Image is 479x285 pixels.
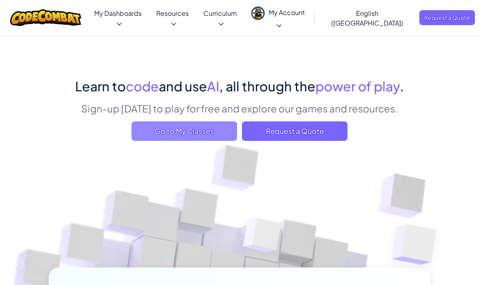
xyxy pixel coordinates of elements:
p: Sign-up [DATE] to play for free and explore our games and resources. [75,101,404,115]
a: English ([GEOGRAPHIC_DATA]) [317,2,417,34]
img: avatar [251,6,265,20]
span: . [400,78,404,94]
span: My Account [269,8,305,29]
a: Curriculum [196,2,244,34]
span: power of play [315,78,400,94]
a: Request a Quote [242,121,347,141]
span: , all through the [219,78,315,94]
span: My Dashboards [94,9,142,17]
img: CodeCombat logo [10,9,81,26]
a: Request a Quote [419,10,475,25]
span: Resources [156,9,189,17]
span: AI [207,78,219,94]
a: Go to My Classes [132,121,237,141]
span: Learn to [75,78,126,94]
span: code [126,78,159,94]
span: and use [159,78,207,94]
a: Resources [149,2,196,34]
span: Curriculum [203,9,237,17]
a: My Dashboards [87,2,149,34]
span: English ([GEOGRAPHIC_DATA]) [331,9,403,27]
img: Overlap cubes [221,196,304,281]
